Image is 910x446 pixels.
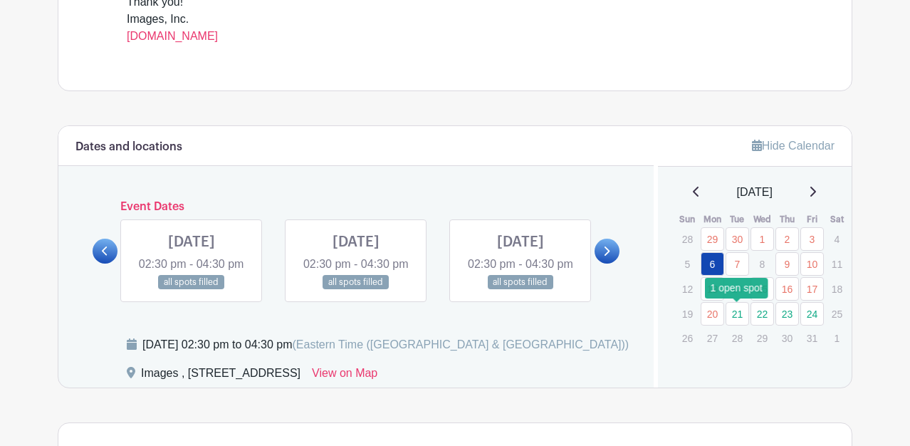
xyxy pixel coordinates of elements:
[142,336,629,353] div: [DATE] 02:30 pm to 04:30 pm
[676,327,699,349] p: 26
[800,252,824,276] a: 10
[825,327,849,349] p: 1
[726,252,749,276] a: 7
[737,184,773,201] span: [DATE]
[751,253,774,275] p: 8
[800,327,824,349] p: 31
[725,212,750,227] th: Tue
[701,277,724,301] a: 13
[825,212,849,227] th: Sat
[726,327,749,349] p: 28
[117,200,595,214] h6: Event Dates
[800,227,824,251] a: 3
[775,227,799,251] a: 2
[726,302,749,326] a: 21
[127,11,783,45] div: Images, Inc.
[676,278,699,300] p: 12
[705,278,768,299] div: 1 open spot
[312,365,377,388] a: View on Map
[676,253,699,275] p: 5
[701,327,724,349] p: 27
[825,253,849,275] p: 11
[800,212,825,227] th: Fri
[700,212,725,227] th: Mon
[750,212,775,227] th: Wed
[800,302,824,326] a: 24
[292,338,629,351] span: (Eastern Time ([GEOGRAPHIC_DATA] & [GEOGRAPHIC_DATA]))
[701,227,724,251] a: 29
[825,303,849,325] p: 25
[675,212,700,227] th: Sun
[775,212,800,227] th: Thu
[726,227,749,251] a: 30
[752,140,835,152] a: Hide Calendar
[701,252,724,276] a: 6
[75,140,182,154] h6: Dates and locations
[141,365,300,388] div: Images , [STREET_ADDRESS]
[751,302,774,326] a: 22
[127,30,218,42] a: [DOMAIN_NAME]
[751,327,774,349] p: 29
[825,278,849,300] p: 18
[800,277,824,301] a: 17
[701,302,724,326] a: 20
[825,228,849,250] p: 4
[775,252,799,276] a: 9
[775,327,799,349] p: 30
[676,228,699,250] p: 28
[775,302,799,326] a: 23
[676,303,699,325] p: 19
[751,227,774,251] a: 1
[775,277,799,301] a: 16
